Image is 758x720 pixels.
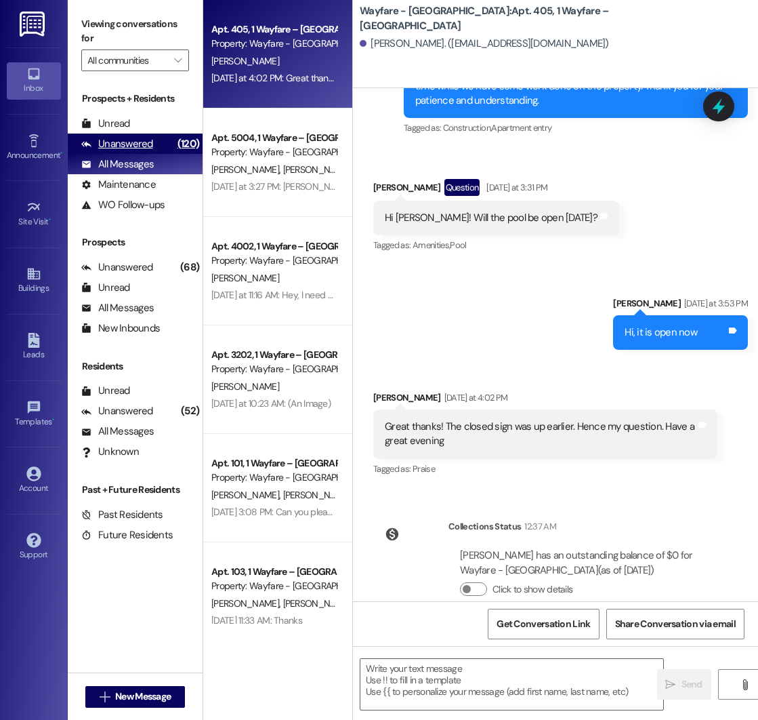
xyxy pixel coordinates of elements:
[615,617,736,631] span: Share Conversation via email
[7,329,61,365] a: Leads
[81,137,153,151] div: Unanswered
[211,471,337,485] div: Property: Wayfare - [GEOGRAPHIC_DATA]
[81,178,156,192] div: Maintenance
[413,463,435,475] span: Praise
[100,692,110,702] i: 
[521,519,556,534] div: 12:37 AM
[613,296,748,315] div: [PERSON_NAME]
[681,677,702,692] span: Send
[211,348,337,362] div: Apt. 3202, 1 Wayfare – [GEOGRAPHIC_DATA]
[211,131,337,145] div: Apt. 5004, 1 Wayfare – [GEOGRAPHIC_DATA]
[81,198,165,212] div: WO Follow-ups
[211,614,302,626] div: [DATE] 11:33 AM: Thanks
[81,508,163,522] div: Past Residents
[211,565,337,579] div: Apt. 103, 1 Wayfare – [GEOGRAPHIC_DATA]
[81,260,153,275] div: Unanswered
[483,180,547,195] div: [DATE] at 3:31 PM
[211,22,337,37] div: Apt. 405, 1 Wayfare – [GEOGRAPHIC_DATA]
[81,404,153,418] div: Unanswered
[443,122,492,134] span: Construction ,
[444,179,480,196] div: Question
[211,506,480,518] div: [DATE] 3:08 PM: Can you please tell me what time our sprinklers run?
[7,462,61,499] a: Account
[413,239,450,251] span: Amenities ,
[81,14,189,49] label: Viewing conversations for
[7,62,61,99] a: Inbox
[360,4,631,33] b: Wayfare - [GEOGRAPHIC_DATA]: Apt. 405, 1 Wayfare – [GEOGRAPHIC_DATA]
[211,254,337,268] div: Property: Wayfare - [GEOGRAPHIC_DATA]
[81,528,173,542] div: Future Residents
[81,157,154,172] div: All Messages
[211,180,715,193] div: [DATE] at 3:27 PM: [PERSON_NAME] my wife can't log in to sign. She requests a new password, gets ...
[81,424,154,439] div: All Messages
[60,148,62,158] span: •
[211,145,337,159] div: Property: Wayfare - [GEOGRAPHIC_DATA]
[177,401,203,422] div: (52)
[211,597,283,609] span: [PERSON_NAME]
[211,579,337,593] div: Property: Wayfare - [GEOGRAPHIC_DATA]
[81,445,139,459] div: Unknown
[385,420,696,449] div: Great thanks! The closed sign was up earlier. Hence my question. Have a great evening
[665,679,675,690] i: 
[211,163,283,176] span: [PERSON_NAME]
[450,239,466,251] span: Pool
[460,548,706,578] div: [PERSON_NAME] has an outstanding balance of $0 for Wayfare - [GEOGRAPHIC_DATA] (as of [DATE])
[7,262,61,299] a: Buildings
[81,321,160,336] div: New Inbounds
[211,239,337,254] div: Apt. 4002, 1 Wayfare – [GEOGRAPHIC_DATA]
[87,49,167,71] input: All communities
[283,489,351,501] span: [PERSON_NAME]
[68,235,203,249] div: Prospects
[7,196,61,233] a: Site Visit •
[211,37,337,51] div: Property: Wayfare - [GEOGRAPHIC_DATA]
[174,55,182,66] i: 
[68,359,203,374] div: Residents
[81,117,130,131] div: Unread
[211,55,279,67] span: [PERSON_NAME]
[211,397,331,409] div: [DATE] at 10:23 AM: (An Image)
[115,689,171,704] span: New Message
[211,456,337,471] div: Apt. 101, 1 Wayfare – [GEOGRAPHIC_DATA]
[211,362,337,376] div: Property: Wayfare - [GEOGRAPHIC_DATA]
[85,686,186,708] button: New Message
[7,529,61,565] a: Support
[625,325,697,340] div: Hi, it is open now
[497,617,590,631] span: Get Conversation Link
[488,609,599,639] button: Get Conversation Link
[681,296,748,311] div: [DATE] at 3:53 PM
[448,519,521,534] div: Collections Status
[211,489,283,501] span: [PERSON_NAME]
[177,257,203,278] div: (68)
[283,597,351,609] span: [PERSON_NAME]
[373,391,717,409] div: [PERSON_NAME]
[385,211,597,225] div: Hi [PERSON_NAME]! Will the pool be open [DATE]?
[49,215,51,224] span: •
[211,272,279,284] span: [PERSON_NAME]
[491,122,551,134] span: Apartment entry
[657,669,711,700] button: Send
[68,483,203,497] div: Past + Future Residents
[404,118,748,138] div: Tagged as:
[20,12,47,37] img: ResiDesk Logo
[68,92,203,106] div: Prospects + Residents
[373,459,717,479] div: Tagged as:
[81,281,130,295] div: Unread
[606,609,744,639] button: Share Conversation via email
[174,134,203,155] div: (120)
[492,582,572,597] label: Click to show details
[360,37,609,51] div: [PERSON_NAME]. ([EMAIL_ADDRESS][DOMAIN_NAME])
[211,289,693,301] div: [DATE] at 11:16 AM: Hey, I need your signature for your renewal lease! I just sent another link t...
[211,380,279,393] span: [PERSON_NAME]
[7,396,61,433] a: Templates •
[740,679,750,690] i: 
[81,301,154,315] div: All Messages
[441,391,508,405] div: [DATE] at 4:02 PM
[373,235,619,255] div: Tagged as:
[211,72,627,84] div: [DATE] at 4:02 PM: Great thanks! The closed sign was up earlier. Hence my question. Have a great ...
[52,415,54,424] span: •
[283,163,351,176] span: [PERSON_NAME]
[81,384,130,398] div: Unread
[373,179,619,201] div: [PERSON_NAME]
